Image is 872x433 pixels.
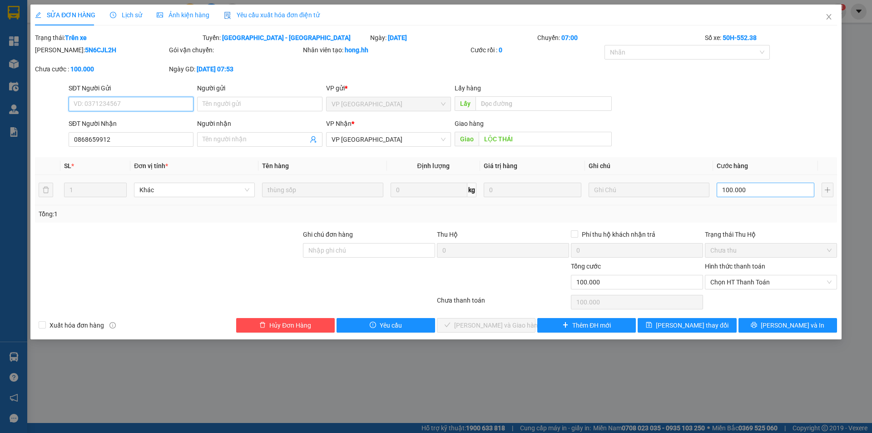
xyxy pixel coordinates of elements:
[119,42,183,58] span: nhi dong 2
[717,162,748,169] span: Cước hàng
[484,162,517,169] span: Giá trị hàng
[106,30,198,42] div: 0359179592
[704,33,838,43] div: Số xe:
[262,162,289,169] span: Tên hàng
[64,162,71,169] span: SL
[106,9,128,18] span: Nhận:
[169,45,301,55] div: Gói vận chuyển:
[816,5,842,30] button: Close
[70,65,94,73] b: 100.000
[562,322,569,329] span: plus
[455,120,484,127] span: Giao hàng
[236,318,335,333] button: deleteHủy Đơn Hàng
[109,322,116,328] span: info-circle
[705,229,837,239] div: Trạng thái Thu Hộ
[332,133,446,146] span: VP Lộc Ninh
[380,320,402,330] span: Yêu cầu
[7,64,101,75] div: 30.000
[202,33,369,43] div: Tuyến:
[537,318,636,333] button: plusThêm ĐH mới
[561,34,578,41] b: 07:00
[578,229,659,239] span: Phí thu hộ khách nhận trả
[34,33,202,43] div: Trạng thái:
[224,12,231,19] img: icon
[197,83,322,93] div: Người gửi
[471,45,603,55] div: Cước rồi :
[436,295,570,311] div: Chưa thanh toán
[388,34,407,41] b: [DATE]
[310,136,317,143] span: user-add
[303,243,435,258] input: Ghi chú đơn hàng
[224,11,320,19] span: Yêu cầu xuất hóa đơn điện tử
[326,120,352,127] span: VP Nhận
[139,183,249,197] span: Khác
[370,322,376,329] span: exclamation-circle
[8,8,100,30] div: VP [GEOGRAPHIC_DATA]
[738,318,837,333] button: printer[PERSON_NAME] và In
[638,318,736,333] button: save[PERSON_NAME] thay đổi
[46,320,108,330] span: Xuất hóa đơn hàng
[35,45,167,55] div: [PERSON_NAME]:
[476,96,612,111] input: Dọc đường
[467,183,476,197] span: kg
[337,318,435,333] button: exclamation-circleYêu cầu
[710,244,832,257] span: Chưa thu
[822,183,833,197] button: plus
[69,83,193,93] div: SĐT Người Gửi
[35,64,167,74] div: Chưa cước :
[589,183,709,197] input: Ghi Chú
[69,119,193,129] div: SĐT Người Nhận
[455,132,479,146] span: Giao
[262,183,383,197] input: VD: Bàn, Ghế
[134,162,168,169] span: Đơn vị tính
[7,65,21,74] span: CR :
[571,263,601,270] span: Tổng cước
[369,33,537,43] div: Ngày:
[106,8,198,30] div: VP [GEOGRAPHIC_DATA]
[484,183,581,197] input: 0
[585,157,713,175] th: Ghi chú
[723,34,757,41] b: 50H-552.38
[710,275,832,289] span: Chọn HT Thanh Toán
[332,97,446,111] span: VP Sài Gòn
[65,34,87,41] b: Trên xe
[761,320,824,330] span: [PERSON_NAME] và In
[437,231,458,238] span: Thu Hộ
[326,83,451,93] div: VP gửi
[35,11,95,19] span: SỬA ĐƠN HÀNG
[157,12,163,18] span: picture
[110,12,116,18] span: clock-circle
[8,9,22,18] span: Gửi:
[751,322,757,329] span: printer
[35,12,41,18] span: edit
[259,322,266,329] span: delete
[705,263,765,270] label: Hình thức thanh toán
[656,320,728,330] span: [PERSON_NAME] thay đổi
[499,46,502,54] b: 0
[222,34,351,41] b: [GEOGRAPHIC_DATA] - [GEOGRAPHIC_DATA]
[536,33,704,43] div: Chuyến:
[110,11,142,19] span: Lịch sử
[197,119,322,129] div: Người nhận
[479,132,612,146] input: Dọc đường
[345,46,368,54] b: hong.hh
[39,209,337,219] div: Tổng: 1
[197,65,233,73] b: [DATE] 07:53
[106,47,119,57] span: DĐ:
[39,183,53,197] button: delete
[437,318,535,333] button: check[PERSON_NAME] và Giao hàng
[303,231,353,238] label: Ghi chú đơn hàng
[269,320,311,330] span: Hủy Đơn Hàng
[572,320,611,330] span: Thêm ĐH mới
[85,46,116,54] b: 5N6CJL2H
[455,85,481,92] span: Lấy hàng
[455,96,476,111] span: Lấy
[157,11,209,19] span: Ảnh kiện hàng
[825,13,832,20] span: close
[417,162,450,169] span: Định lượng
[169,64,301,74] div: Ngày GD:
[303,45,469,55] div: Nhân viên tạo:
[646,322,652,329] span: save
